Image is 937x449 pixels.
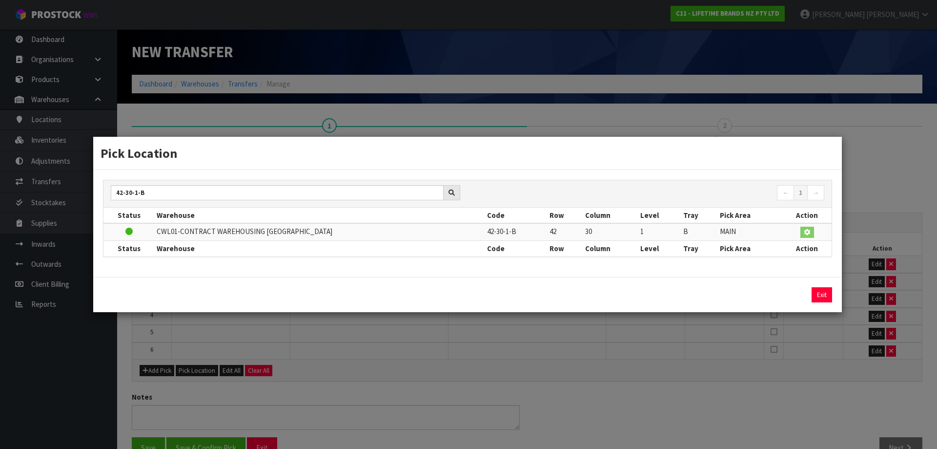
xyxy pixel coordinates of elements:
th: Action [782,241,832,257]
th: Code [485,208,547,223]
th: Status [103,241,154,257]
td: 42 [547,223,583,241]
th: Code [485,241,547,257]
input: Search locations [111,185,444,200]
th: Tray [681,208,717,223]
td: CWL01-CONTRACT WAREHOUSING [GEOGRAPHIC_DATA] [154,223,485,241]
th: Status [103,208,154,223]
th: Tray [681,241,717,257]
button: Exit [812,287,832,303]
td: 42-30-1-B [485,223,547,241]
a: → [807,185,824,201]
th: Pick Area [717,241,782,257]
th: Pick Area [717,208,782,223]
td: 30 [583,223,638,241]
th: Level [638,208,681,223]
th: Warehouse [154,208,485,223]
td: B [681,223,717,241]
th: Warehouse [154,241,485,257]
h3: Pick Location [101,144,835,162]
th: Level [638,241,681,257]
nav: Page navigation [475,185,824,202]
td: 1 [638,223,681,241]
td: MAIN [717,223,782,241]
th: Action [782,208,832,223]
a: ← [777,185,794,201]
th: Column [583,208,638,223]
th: Row [547,208,583,223]
a: 1 [794,185,808,201]
th: Row [547,241,583,257]
th: Column [583,241,638,257]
